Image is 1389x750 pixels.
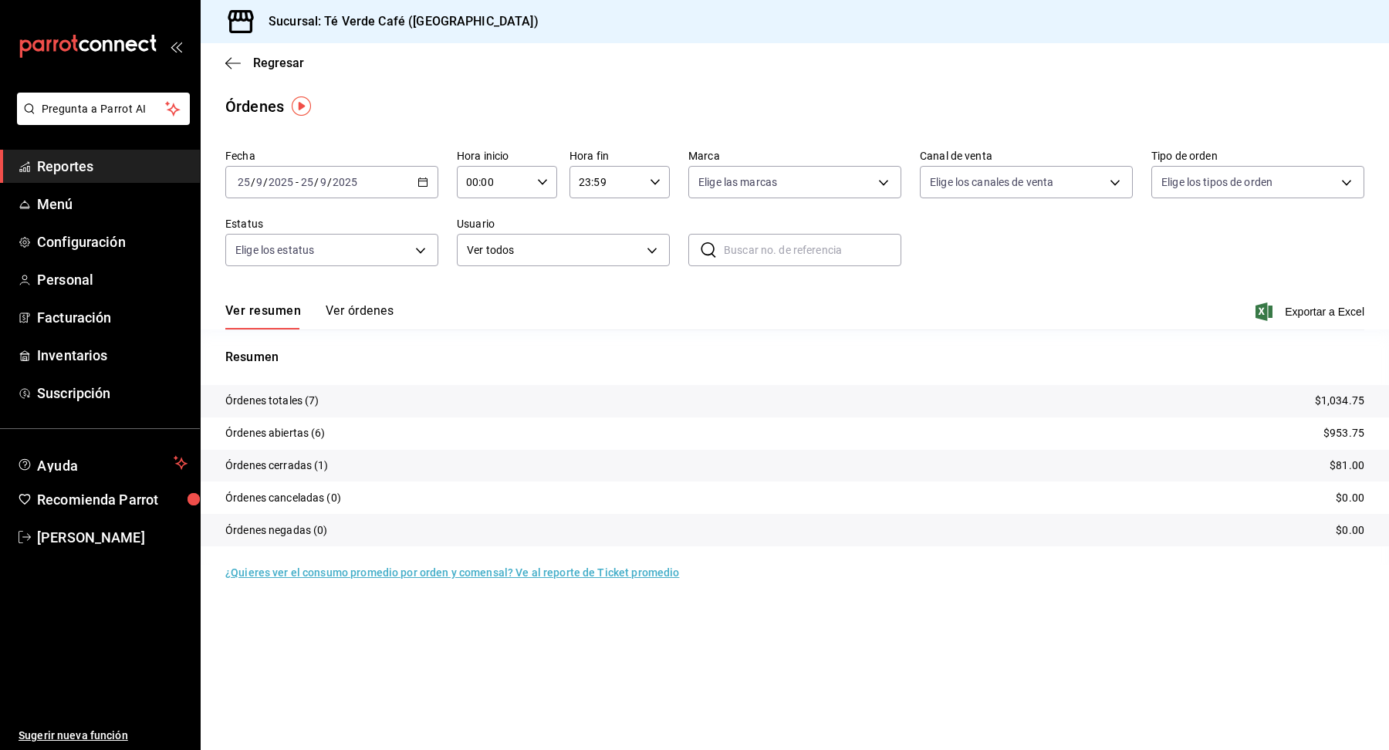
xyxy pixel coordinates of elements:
span: / [314,176,319,188]
p: Órdenes abiertas (6) [225,425,326,441]
div: Órdenes [225,95,284,118]
h3: Sucursal: Té Verde Café ([GEOGRAPHIC_DATA]) [256,12,539,31]
p: Órdenes totales (7) [225,393,319,409]
span: / [327,176,332,188]
span: - [296,176,299,188]
span: Elige los tipos de orden [1161,174,1272,190]
label: Marca [688,150,901,161]
span: Inventarios [37,345,188,366]
button: Ver resumen [225,303,301,329]
span: Ver todos [467,242,641,258]
span: / [251,176,255,188]
span: Sugerir nueva función [19,728,188,744]
p: Resumen [225,348,1364,367]
input: -- [319,176,327,188]
span: Recomienda Parrot [37,489,188,510]
span: Menú [37,194,188,215]
a: ¿Quieres ver el consumo promedio por orden y comensal? Ve al reporte de Ticket promedio [225,566,679,579]
span: Ayuda [37,454,167,472]
label: Estatus [225,218,438,229]
label: Usuario [457,218,670,229]
p: $0.00 [1336,490,1364,506]
span: [PERSON_NAME] [37,527,188,548]
button: Ver órdenes [326,303,394,329]
span: Suscripción [37,383,188,404]
p: $1,034.75 [1315,393,1364,409]
img: Tooltip marker [292,96,311,116]
input: -- [237,176,251,188]
input: ---- [332,176,358,188]
span: Elige los estatus [235,242,314,258]
button: Pregunta a Parrot AI [17,93,190,125]
label: Hora inicio [457,150,557,161]
a: Pregunta a Parrot AI [11,112,190,128]
button: open_drawer_menu [170,40,182,52]
p: Órdenes canceladas (0) [225,490,341,506]
div: navigation tabs [225,303,394,329]
span: Personal [37,269,188,290]
label: Fecha [225,150,438,161]
span: Pregunta a Parrot AI [42,101,166,117]
label: Hora fin [569,150,670,161]
span: Configuración [37,231,188,252]
p: Órdenes negadas (0) [225,522,328,539]
p: Órdenes cerradas (1) [225,458,329,474]
p: $953.75 [1323,425,1364,441]
span: Reportes [37,156,188,177]
button: Exportar a Excel [1259,302,1364,321]
span: / [263,176,268,188]
button: Regresar [225,56,304,70]
input: -- [255,176,263,188]
span: Elige las marcas [698,174,777,190]
label: Canal de venta [920,150,1133,161]
input: -- [300,176,314,188]
label: Tipo de orden [1151,150,1364,161]
input: ---- [268,176,294,188]
span: Regresar [253,56,304,70]
span: Facturación [37,307,188,328]
span: Elige los canales de venta [930,174,1053,190]
p: $81.00 [1330,458,1364,474]
input: Buscar no. de referencia [724,235,901,265]
p: $0.00 [1336,522,1364,539]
